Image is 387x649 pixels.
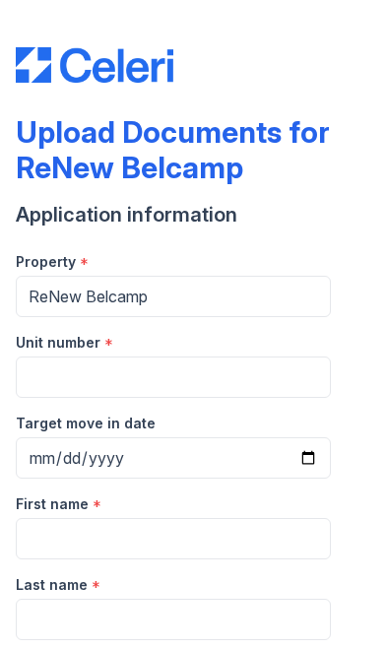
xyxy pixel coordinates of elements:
[16,414,156,433] label: Target move in date
[16,47,173,83] img: CE_Logo_Blue-a8612792a0a2168367f1c8372b55b34899dd931a85d93a1a3d3e32e68fde9ad4.png
[16,494,89,514] label: First name
[16,201,371,228] div: Application information
[16,333,100,353] label: Unit number
[16,114,371,185] div: Upload Documents for ReNew Belcamp
[16,575,88,595] label: Last name
[16,252,76,272] label: Property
